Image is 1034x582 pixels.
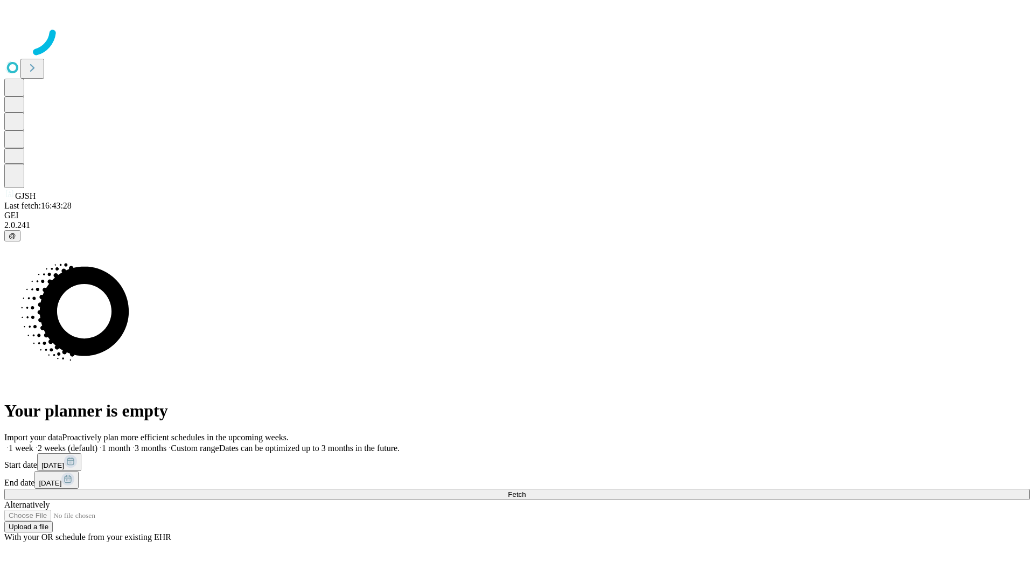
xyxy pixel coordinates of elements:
[219,444,400,453] span: Dates can be optimized up to 3 months in the future.
[4,453,1030,471] div: Start date
[4,433,62,442] span: Import your data
[508,490,526,498] span: Fetch
[38,444,97,453] span: 2 weeks (default)
[4,489,1030,500] button: Fetch
[37,453,81,471] button: [DATE]
[4,201,72,210] span: Last fetch: 16:43:28
[4,521,53,532] button: Upload a file
[4,500,50,509] span: Alternatively
[4,230,20,241] button: @
[34,471,79,489] button: [DATE]
[15,191,36,200] span: GJSH
[9,444,33,453] span: 1 week
[171,444,219,453] span: Custom range
[41,461,64,469] span: [DATE]
[4,401,1030,421] h1: Your planner is empty
[4,211,1030,220] div: GEI
[4,471,1030,489] div: End date
[4,220,1030,230] div: 2.0.241
[4,532,171,542] span: With your OR schedule from your existing EHR
[135,444,166,453] span: 3 months
[39,479,61,487] span: [DATE]
[62,433,289,442] span: Proactively plan more efficient schedules in the upcoming weeks.
[9,232,16,240] span: @
[102,444,130,453] span: 1 month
